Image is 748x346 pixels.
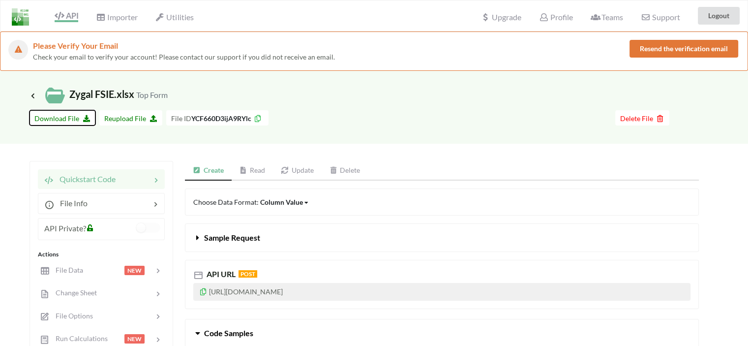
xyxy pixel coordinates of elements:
[99,110,162,126] button: Reupload File
[193,283,690,301] p: [URL][DOMAIN_NAME]
[204,233,260,242] span: Sample Request
[273,161,322,181] a: Update
[260,197,303,207] div: Column Value
[54,174,116,184] span: Quickstart Code
[239,270,257,278] span: POST
[50,266,83,274] span: File Data
[193,198,309,206] span: Choose Data Format:
[204,328,253,338] span: Code Samples
[155,12,193,22] span: Utilities
[185,224,698,252] button: Sample Request
[104,114,157,123] span: Reupload File
[620,114,664,123] span: Delete File
[55,11,78,20] span: API
[539,12,572,22] span: Profile
[44,223,86,233] span: API Private?
[38,250,165,259] div: Actions
[50,334,108,343] span: Run Calculations
[591,12,623,22] span: Teams
[50,312,93,320] span: File Options
[96,12,137,22] span: Importer
[615,110,669,126] button: Delete File
[629,40,738,58] button: Resend the verification email
[191,114,251,123] b: YCF660D3ijA9RYlc
[322,161,368,181] a: Delete
[33,53,335,61] span: Check your email to verify your account! Please contact our support if you did not receive an email.
[481,13,521,21] span: Upgrade
[205,269,236,279] span: API URL
[30,88,168,100] span: Zygal FSIE.xlsx
[136,90,168,99] small: Top Form
[54,198,88,208] span: File Info
[171,114,191,123] span: File ID
[124,334,145,344] span: NEW
[698,7,740,25] button: Logout
[45,86,65,105] img: /static/media/localFileIcon.eab6d1cc.svg
[124,266,145,275] span: NEW
[185,161,232,181] a: Create
[12,8,29,26] img: LogoIcon.png
[232,161,273,181] a: Read
[30,110,95,126] button: Download File
[34,114,90,123] span: Download File
[33,41,118,50] span: Please Verify Your Email
[50,288,97,297] span: Change Sheet
[641,13,680,21] span: Support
